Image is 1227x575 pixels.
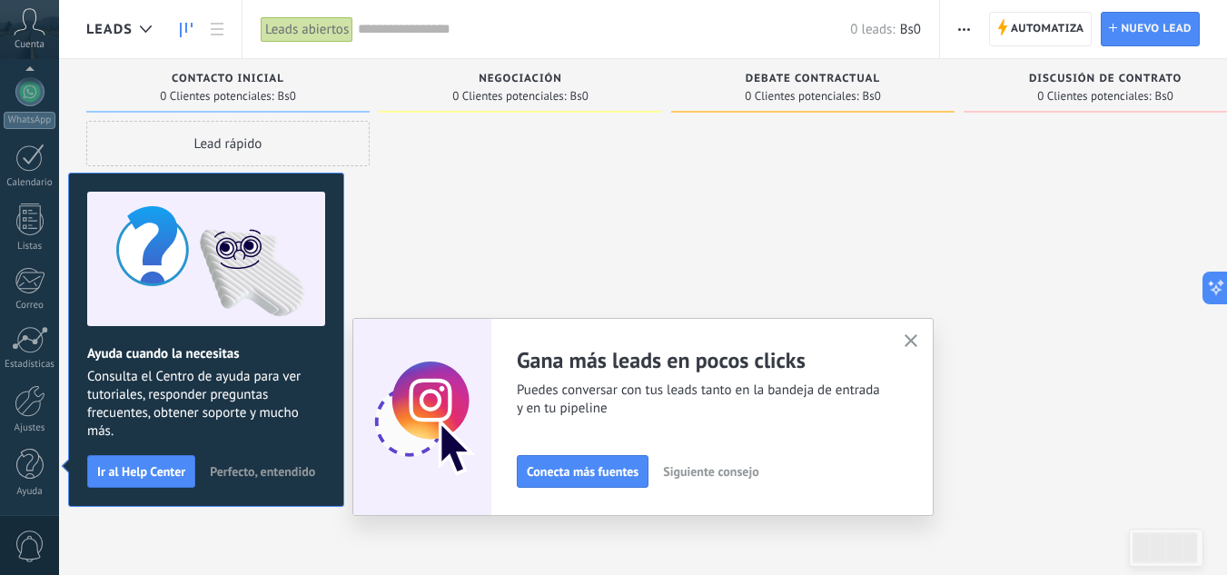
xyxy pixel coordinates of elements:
[4,300,56,312] div: Correo
[746,73,880,85] span: Debate contractual
[4,422,56,434] div: Ajustes
[15,39,45,51] span: Cuenta
[527,465,638,478] span: Conecta más fuentes
[745,91,858,102] span: 0 Clientes potenciales:
[655,458,767,485] button: Siguiente consejo
[160,91,273,102] span: 0 Clientes potenciales:
[1121,13,1192,45] span: Nuevo lead
[86,21,133,38] span: Leads
[1029,73,1182,85] span: Discusión de contrato
[517,382,882,418] span: Puedes conversar con tus leads tanto en la bandeja de entrada y en tu pipeline
[87,345,325,362] h2: Ayuda cuando la necesitas
[1037,91,1151,102] span: 0 Clientes potenciales:
[951,12,977,46] button: Más
[278,91,296,102] span: Bs0
[1101,12,1200,46] a: Nuevo lead
[517,455,648,488] button: Conecta más fuentes
[86,121,370,166] div: Lead rápido
[4,241,56,253] div: Listas
[4,486,56,498] div: Ayuda
[989,12,1093,46] a: Automatiza
[863,91,881,102] span: Bs0
[570,91,589,102] span: Bs0
[171,12,202,47] a: Leads
[97,465,185,478] span: Ir al Help Center
[4,177,56,189] div: Calendario
[1011,13,1084,45] span: Automatiza
[680,73,945,88] div: Debate contractual
[261,16,353,43] div: Leads abiertos
[87,455,195,488] button: Ir al Help Center
[479,73,562,85] span: Negociación
[452,91,566,102] span: 0 Clientes potenciales:
[202,12,233,47] a: Lista
[172,73,284,85] span: Contacto inicial
[850,21,895,38] span: 0 leads:
[663,465,758,478] span: Siguiente consejo
[202,458,323,485] button: Perfecto, entendido
[900,21,921,38] span: Bs0
[4,112,55,129] div: WhatsApp
[517,346,882,374] h2: Gana más leads en pocos clicks
[1155,91,1173,102] span: Bs0
[4,359,56,371] div: Estadísticas
[210,465,315,478] span: Perfecto, entendido
[87,368,325,441] span: Consulta el Centro de ayuda para ver tutoriales, responder preguntas frecuentes, obtener soporte ...
[95,73,361,88] div: Contacto inicial
[388,73,653,88] div: Negociación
